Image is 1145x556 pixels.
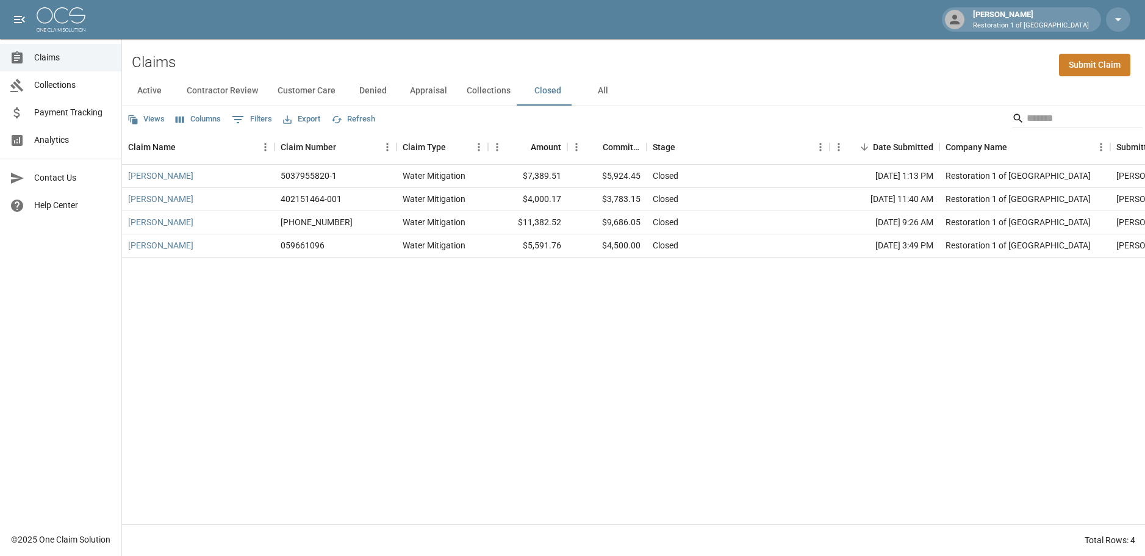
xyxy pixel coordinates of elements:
button: Denied [345,76,400,106]
button: Menu [256,138,275,156]
div: Closed [653,239,678,251]
button: Contractor Review [177,76,268,106]
span: Help Center [34,199,112,212]
div: Restoration 1 of Grand Rapids [946,239,1091,251]
button: Closed [520,76,575,106]
button: Sort [176,139,193,156]
div: Committed Amount [603,130,641,164]
div: Stage [653,130,675,164]
span: Contact Us [34,171,112,184]
div: Closed [653,170,678,182]
div: Claim Type [403,130,446,164]
button: Select columns [173,110,224,129]
h2: Claims [132,54,176,71]
a: [PERSON_NAME] [128,170,193,182]
div: $5,591.76 [488,234,567,258]
div: [DATE] 11:40 AM [830,188,939,211]
div: 5037955820-1 [281,170,337,182]
button: Views [124,110,168,129]
p: Restoration 1 of [GEOGRAPHIC_DATA] [973,21,1089,31]
div: [PERSON_NAME] [968,9,1094,31]
div: 402151464-001 [281,193,342,205]
div: $3,783.15 [567,188,647,211]
button: Menu [378,138,397,156]
button: Show filters [229,110,275,129]
div: Total Rows: 4 [1085,534,1135,546]
div: Date Submitted [873,130,933,164]
span: Collections [34,79,112,92]
span: Payment Tracking [34,106,112,119]
div: Amount [488,130,567,164]
button: Sort [1007,139,1024,156]
span: Claims [34,51,112,64]
button: Collections [457,76,520,106]
button: Sort [336,139,353,156]
button: Menu [811,138,830,156]
button: Customer Care [268,76,345,106]
div: Water Mitigation [403,216,465,228]
div: $7,389.51 [488,165,567,188]
button: Menu [470,138,488,156]
div: Amount [531,130,561,164]
img: ocs-logo-white-transparent.png [37,7,85,32]
div: Restoration 1 of Grand Rapids [946,193,1091,205]
button: Active [122,76,177,106]
div: [DATE] 9:26 AM [830,211,939,234]
button: Appraisal [400,76,457,106]
div: [DATE] 3:49 PM [830,234,939,258]
button: Menu [1092,138,1110,156]
a: Submit Claim [1059,54,1130,76]
div: [DATE] 1:13 PM [830,165,939,188]
div: Closed [653,216,678,228]
div: Restoration 1 of Grand Rapids [946,170,1091,182]
button: Sort [856,139,873,156]
div: Water Mitigation [403,193,465,205]
div: Claim Name [128,130,176,164]
div: Search [1012,109,1143,131]
div: $4,000.17 [488,188,567,211]
button: Refresh [328,110,378,129]
a: [PERSON_NAME] [128,239,193,251]
div: dynamic tabs [122,76,1145,106]
button: open drawer [7,7,32,32]
button: Sort [514,139,531,156]
div: Claim Name [122,130,275,164]
a: [PERSON_NAME] [128,216,193,228]
button: Menu [830,138,848,156]
button: Export [280,110,323,129]
div: Claim Type [397,130,488,164]
div: Committed Amount [567,130,647,164]
a: [PERSON_NAME] [128,193,193,205]
button: Menu [488,138,506,156]
button: Sort [446,139,463,156]
div: Water Mitigation [403,170,465,182]
div: © 2025 One Claim Solution [11,533,110,546]
div: Restoration 1 of Grand Rapids [946,216,1091,228]
div: $9,686.05 [567,211,647,234]
div: Company Name [939,130,1110,164]
button: All [575,76,630,106]
button: Menu [567,138,586,156]
div: Stage [647,130,830,164]
div: Claim Number [281,130,336,164]
div: $5,924.45 [567,165,647,188]
div: $4,500.00 [567,234,647,258]
div: Closed [653,193,678,205]
div: 059661096 [281,239,325,251]
div: Date Submitted [830,130,939,164]
button: Sort [675,139,692,156]
div: Water Mitigation [403,239,465,251]
div: Claim Number [275,130,397,164]
div: Company Name [946,130,1007,164]
div: $11,382.52 [488,211,567,234]
button: Sort [586,139,603,156]
div: 300-0376652-2025 [281,216,353,228]
span: Analytics [34,134,112,146]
